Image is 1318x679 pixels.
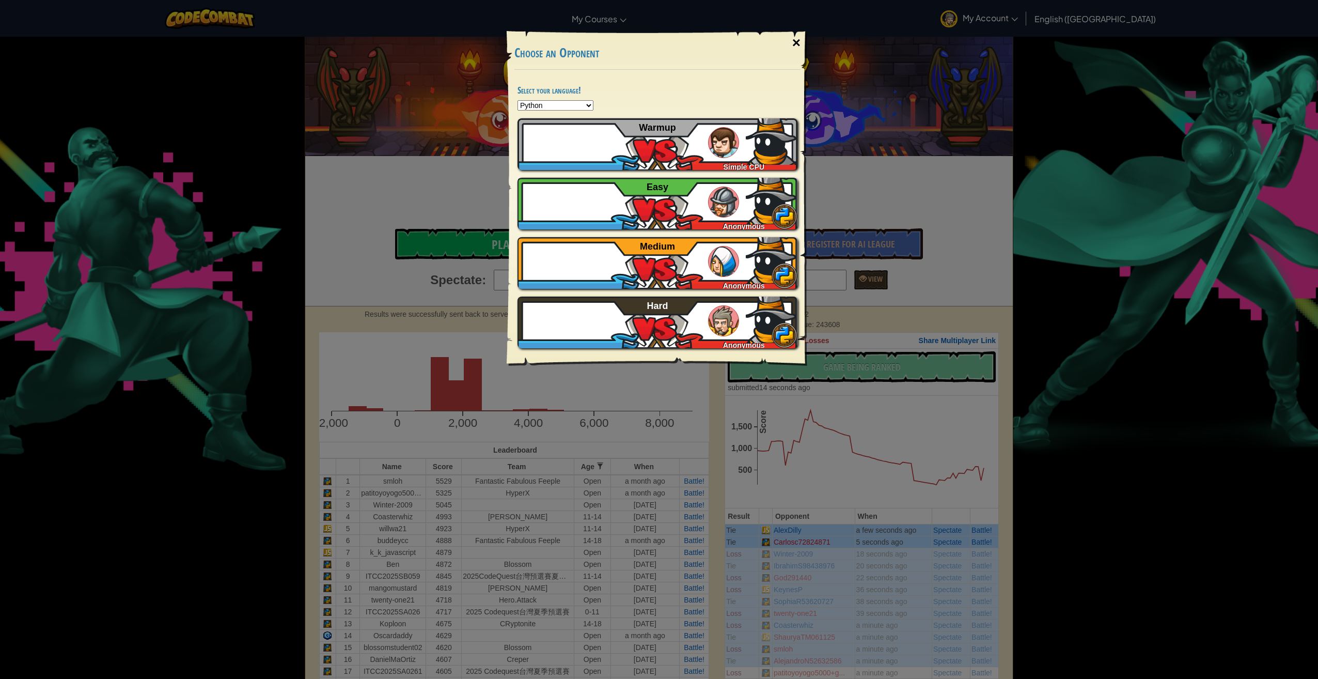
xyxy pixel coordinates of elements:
span: Anonymous [723,222,765,230]
img: ydwmskAAAAGSURBVAMA1zIdaJYLXsYAAAAASUVORK5CYII= [746,291,797,343]
img: humans_ladder_tutorial.png [708,127,739,158]
img: humans_ladder_easy.png [708,187,739,218]
h4: Select your language! [517,85,797,95]
img: humans_ladder_hard.png [708,305,739,336]
a: Anonymous [517,237,797,289]
img: ydwmskAAAAGSURBVAMA1zIdaJYLXsYAAAAASUVORK5CYII= [746,173,797,224]
span: Medium [640,241,675,252]
h3: Choose an Opponent [514,46,801,60]
a: Anonymous [517,178,797,229]
span: Simple CPU [724,163,764,171]
span: Anonymous [723,282,765,290]
div: × [784,28,808,58]
img: ydwmskAAAAGSURBVAMA1zIdaJYLXsYAAAAASUVORK5CYII= [746,113,797,165]
span: Anonymous [723,341,765,349]
a: Simple CPU [517,118,797,170]
a: Anonymous [517,297,797,348]
span: Easy [647,182,668,192]
img: humans_ladder_medium.png [708,246,739,277]
span: Warmup [639,122,676,133]
img: ydwmskAAAAGSURBVAMA1zIdaJYLXsYAAAAASUVORK5CYII= [746,232,797,284]
span: Hard [647,301,668,311]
